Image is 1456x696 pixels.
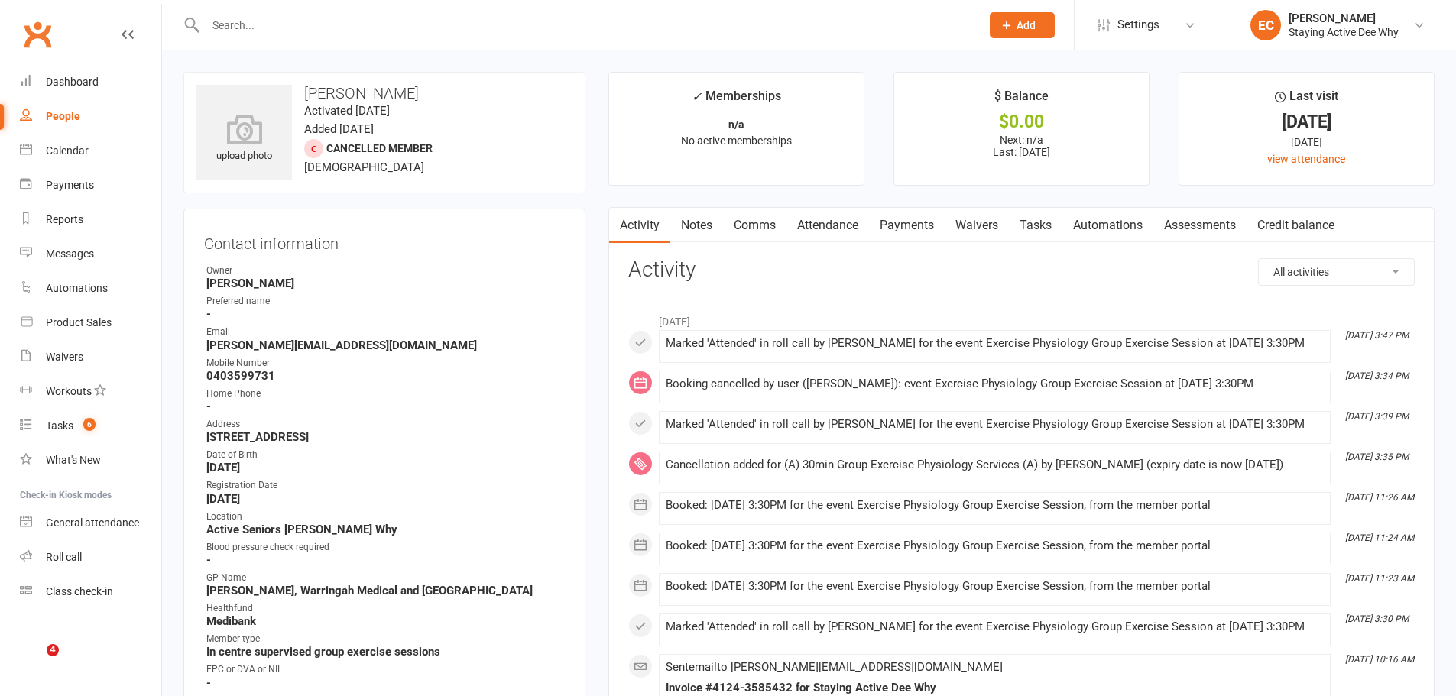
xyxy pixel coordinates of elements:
[692,86,781,115] div: Memberships
[46,419,73,432] div: Tasks
[206,461,565,474] strong: [DATE]
[908,134,1135,158] p: Next: n/a Last: [DATE]
[46,282,108,294] div: Automations
[1345,492,1414,503] i: [DATE] 11:26 AM
[723,208,786,243] a: Comms
[1345,654,1414,665] i: [DATE] 10:16 AM
[666,580,1324,593] div: Booked: [DATE] 3:30PM for the event Exercise Physiology Group Exercise Session, from the member p...
[206,510,565,524] div: Location
[206,523,565,536] strong: Active Seniors [PERSON_NAME] Why
[1117,8,1159,42] span: Settings
[47,644,59,656] span: 4
[206,430,565,444] strong: [STREET_ADDRESS]
[201,15,970,36] input: Search...
[1250,10,1281,40] div: EC
[46,179,94,191] div: Payments
[1153,208,1247,243] a: Assessments
[206,448,565,462] div: Date of Birth
[1247,208,1345,243] a: Credit balance
[20,65,161,99] a: Dashboard
[204,229,565,252] h3: Contact information
[666,681,1324,694] div: Invoice #4124-3585432 for Staying Active Dee Why
[83,418,96,431] span: 6
[1345,533,1414,543] i: [DATE] 11:24 AM
[666,620,1324,633] div: Marked 'Attended' in roll call by [PERSON_NAME] for the event Exercise Physiology Group Exercise ...
[46,551,82,563] div: Roll call
[20,271,161,306] a: Automations
[326,142,433,154] span: Cancelled member
[196,85,572,102] h3: [PERSON_NAME]
[46,110,80,122] div: People
[46,76,99,88] div: Dashboard
[206,601,565,616] div: Healthfund
[1009,208,1062,243] a: Tasks
[20,306,161,340] a: Product Sales
[1345,573,1414,584] i: [DATE] 11:23 AM
[46,248,94,260] div: Messages
[196,114,292,164] div: upload photo
[1193,114,1420,130] div: [DATE]
[990,12,1055,38] button: Add
[1275,86,1338,114] div: Last visit
[206,264,565,278] div: Owner
[666,660,1003,674] span: Sent email to [PERSON_NAME][EMAIL_ADDRESS][DOMAIN_NAME]
[628,258,1415,282] h3: Activity
[206,492,565,506] strong: [DATE]
[1062,208,1153,243] a: Automations
[786,208,869,243] a: Attendance
[18,15,57,53] a: Clubworx
[206,307,565,321] strong: -
[46,351,83,363] div: Waivers
[206,571,565,585] div: GP Name
[692,89,702,104] i: ✓
[20,237,161,271] a: Messages
[20,99,161,134] a: People
[46,316,112,329] div: Product Sales
[1345,330,1409,341] i: [DATE] 3:47 PM
[46,144,89,157] div: Calendar
[20,409,161,443] a: Tasks 6
[206,632,565,646] div: Member type
[304,160,424,174] span: [DEMOGRAPHIC_DATA]
[666,539,1324,552] div: Booked: [DATE] 3:30PM for the event Exercise Physiology Group Exercise Session, from the member p...
[20,168,161,202] a: Payments
[20,202,161,237] a: Reports
[20,340,161,374] a: Waivers
[206,338,565,352] strong: [PERSON_NAME][EMAIL_ADDRESS][DOMAIN_NAME]
[46,213,83,225] div: Reports
[20,540,161,575] a: Roll call
[20,443,161,477] a: What's New
[206,553,565,567] strong: -
[666,337,1324,350] div: Marked 'Attended' in roll call by [PERSON_NAME] for the event Exercise Physiology Group Exercise ...
[1345,452,1409,462] i: [DATE] 3:35 PM
[1289,11,1399,25] div: [PERSON_NAME]
[206,369,565,383] strong: 0403599731
[945,208,1009,243] a: Waivers
[1267,153,1345,165] a: view attendance
[206,584,565,597] strong: [PERSON_NAME], Warringah Medical and [GEOGRAPHIC_DATA]
[304,104,390,118] time: Activated [DATE]
[46,454,101,466] div: What's New
[1017,19,1036,31] span: Add
[206,400,565,413] strong: -
[15,644,52,681] iframe: Intercom live chat
[20,374,161,409] a: Workouts
[206,645,565,659] strong: In centre supervised group exercise sessions
[1289,25,1399,39] div: Staying Active Dee Why
[206,277,565,290] strong: [PERSON_NAME]
[20,134,161,168] a: Calendar
[1345,411,1409,422] i: [DATE] 3:39 PM
[1345,371,1409,381] i: [DATE] 3:34 PM
[666,377,1324,390] div: Booking cancelled by user ([PERSON_NAME]): event Exercise Physiology Group Exercise Session at [D...
[1345,613,1409,624] i: [DATE] 3:30 PM
[206,614,565,628] strong: Medibank
[666,499,1324,512] div: Booked: [DATE] 3:30PM for the event Exercise Physiology Group Exercise Session, from the member p...
[206,387,565,401] div: Home Phone
[666,458,1324,471] div: Cancellation added for (A) 30min Group Exercise Physiology Services (A) by [PERSON_NAME] (expiry ...
[46,516,139,529] div: General attendance
[908,114,1135,130] div: $0.00
[1193,134,1420,151] div: [DATE]
[994,86,1049,114] div: $ Balance
[728,118,744,131] strong: n/a
[206,540,565,555] div: Blood pressure check required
